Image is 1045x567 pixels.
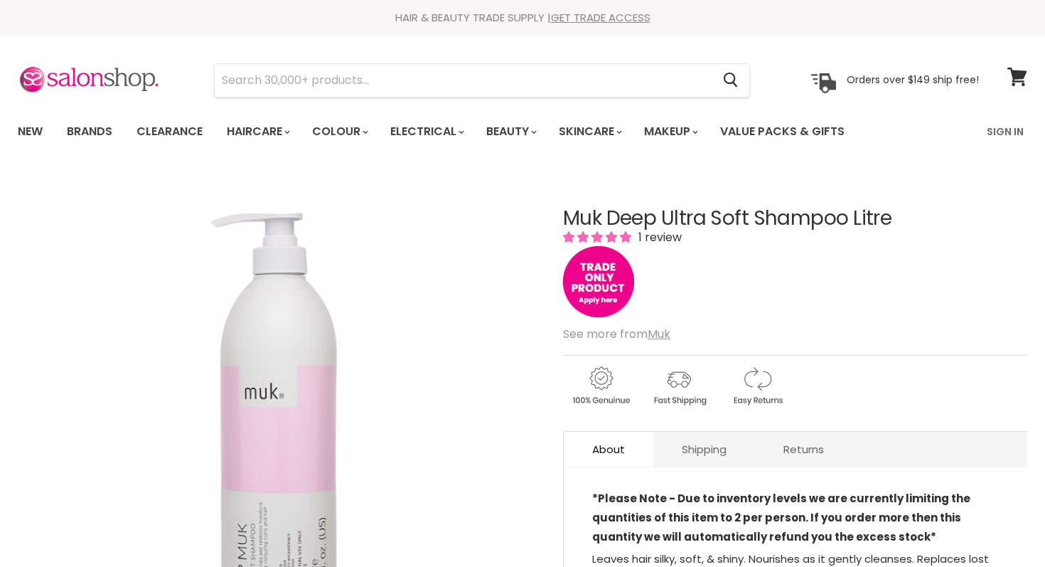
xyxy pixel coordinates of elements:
p: Orders over $149 ship free! [847,73,979,86]
a: Haircare [216,117,299,147]
form: Product [214,63,750,97]
a: Makeup [633,117,707,147]
span: 5.00 stars [563,229,634,245]
a: Shipping [653,432,755,467]
a: Skincare [548,117,631,147]
img: returns.gif [719,364,795,408]
a: Muk [648,326,670,342]
button: Search [712,64,749,97]
span: 1 review [634,229,682,245]
a: About [564,432,653,467]
a: Clearance [126,117,213,147]
input: Search [215,64,712,97]
a: Value Packs & Gifts [709,117,855,147]
a: Electrical [380,117,473,147]
a: New [7,117,53,147]
a: Colour [301,117,377,147]
strong: *Please Note - Due to inventory levels we are currently limiting the quantities of this item to 2... [592,491,970,544]
a: Sign In [978,117,1032,147]
a: GET TRADE ACCESS [551,10,650,25]
a: Returns [755,432,852,467]
a: Brands [56,117,123,147]
img: tradeonly_small.jpg [563,246,634,317]
span: See more from [563,326,670,342]
a: Beauty [476,117,545,147]
ul: Main menu [7,111,917,152]
img: shipping.gif [641,364,717,408]
img: genuine.gif [563,364,638,408]
h1: Muk Deep Ultra Soft Shampoo Litre [563,208,1027,230]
